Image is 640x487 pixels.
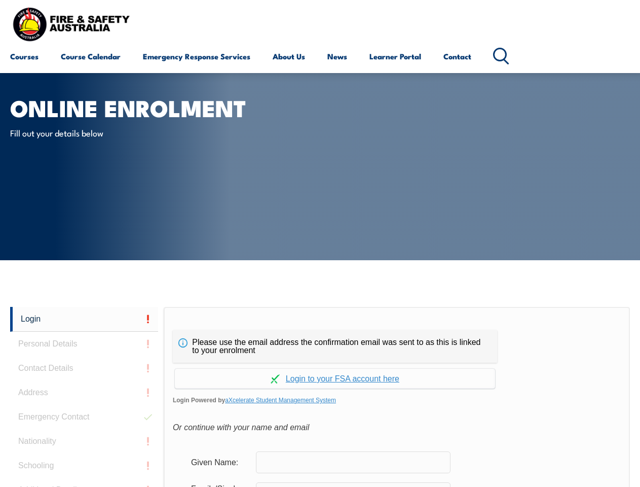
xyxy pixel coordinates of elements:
div: Or continue with your name and email [173,420,621,435]
a: Emergency Response Services [143,44,250,68]
a: Learner Portal [369,44,421,68]
a: News [327,44,347,68]
a: Contact [443,44,471,68]
img: Log in withaxcelerate [271,374,280,384]
a: Courses [10,44,39,68]
a: Login [10,307,158,332]
span: Login Powered by [173,393,621,408]
h1: Online Enrolment [10,97,260,117]
a: aXcelerate Student Management System [225,397,336,404]
a: About Us [273,44,305,68]
div: Given Name: [183,453,256,472]
p: Fill out your details below [10,127,195,138]
a: Course Calendar [61,44,121,68]
div: Please use the email address the confirmation email was sent to as this is linked to your enrolment [173,330,497,363]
